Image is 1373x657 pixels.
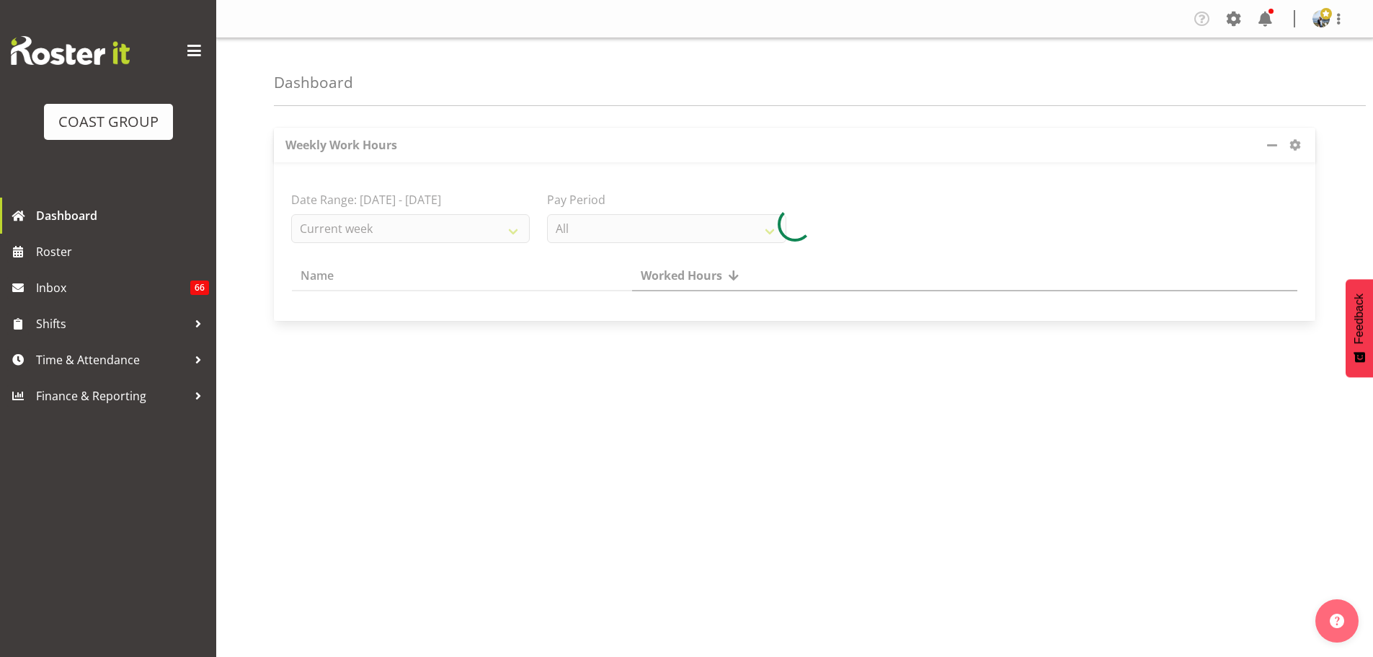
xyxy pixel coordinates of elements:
span: Inbox [36,277,190,299]
div: COAST GROUP [58,111,159,133]
span: Shifts [36,313,187,335]
span: Finance & Reporting [36,385,187,407]
img: Rosterit website logo [11,36,130,65]
button: Feedback - Show survey [1346,279,1373,377]
span: Dashboard [36,205,209,226]
img: brittany-taylorf7b938a58e78977fad4baecaf99ae47c.png [1312,10,1330,27]
h4: Dashboard [274,74,353,91]
img: help-xxl-2.png [1330,614,1344,628]
span: 66 [190,281,209,295]
span: Feedback [1353,294,1366,344]
span: Roster [36,241,209,263]
span: Time & Attendance [36,349,187,371]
